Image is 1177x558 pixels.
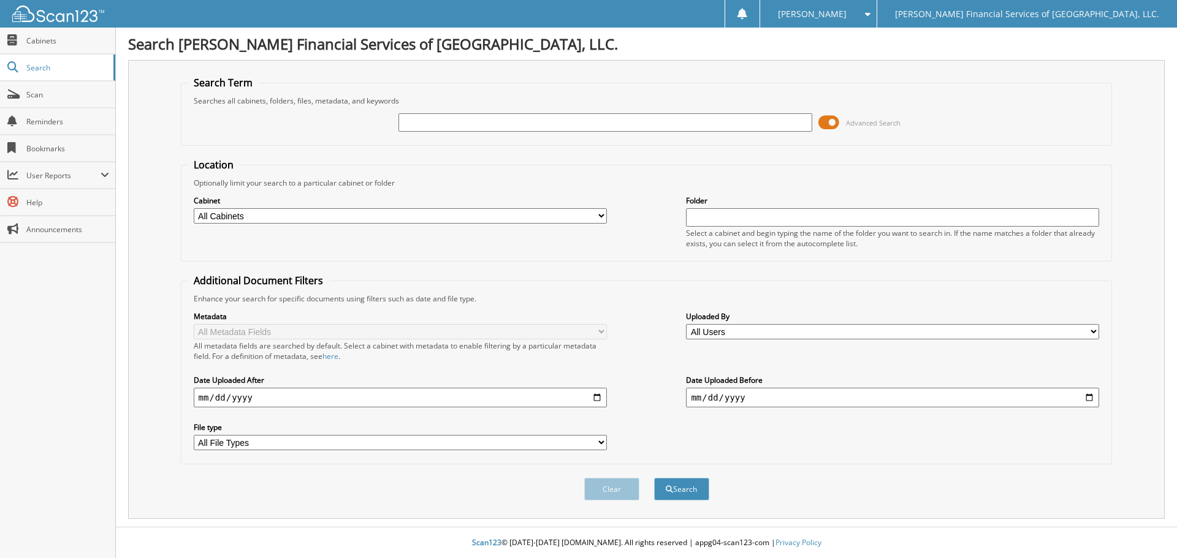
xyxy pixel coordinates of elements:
[686,228,1099,249] div: Select a cabinet and begin typing the name of the folder you want to search in. If the name match...
[654,478,709,500] button: Search
[194,375,607,385] label: Date Uploaded After
[26,62,107,73] span: Search
[26,224,109,235] span: Announcements
[686,388,1099,407] input: end
[194,195,607,206] label: Cabinet
[686,375,1099,385] label: Date Uploaded Before
[194,422,607,432] label: File type
[26,89,109,100] span: Scan
[846,118,901,127] span: Advanced Search
[194,311,607,322] label: Metadata
[472,537,501,548] span: Scan123
[188,76,259,89] legend: Search Term
[188,293,1106,304] div: Enhance your search for specific documents using filters such as date and file type.
[322,351,338,361] a: here
[26,170,101,181] span: User Reports
[686,195,1099,206] label: Folder
[686,311,1099,322] label: Uploaded By
[194,341,607,361] div: All metadata fields are searched by default. Select a cabinet with metadata to enable filtering b...
[775,537,821,548] a: Privacy Policy
[188,158,240,172] legend: Location
[584,478,639,500] button: Clear
[778,10,847,18] span: [PERSON_NAME]
[188,96,1106,106] div: Searches all cabinets, folders, files, metadata, and keywords
[26,36,109,46] span: Cabinets
[26,143,109,154] span: Bookmarks
[1116,499,1177,558] iframe: Chat Widget
[12,6,104,22] img: scan123-logo-white.svg
[26,197,109,208] span: Help
[26,116,109,127] span: Reminders
[128,34,1165,54] h1: Search [PERSON_NAME] Financial Services of [GEOGRAPHIC_DATA], LLC.
[194,388,607,407] input: start
[895,10,1159,18] span: [PERSON_NAME] Financial Services of [GEOGRAPHIC_DATA], LLC.
[188,178,1106,188] div: Optionally limit your search to a particular cabinet or folder
[116,528,1177,558] div: © [DATE]-[DATE] [DOMAIN_NAME]. All rights reserved | appg04-scan123-com |
[188,274,329,287] legend: Additional Document Filters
